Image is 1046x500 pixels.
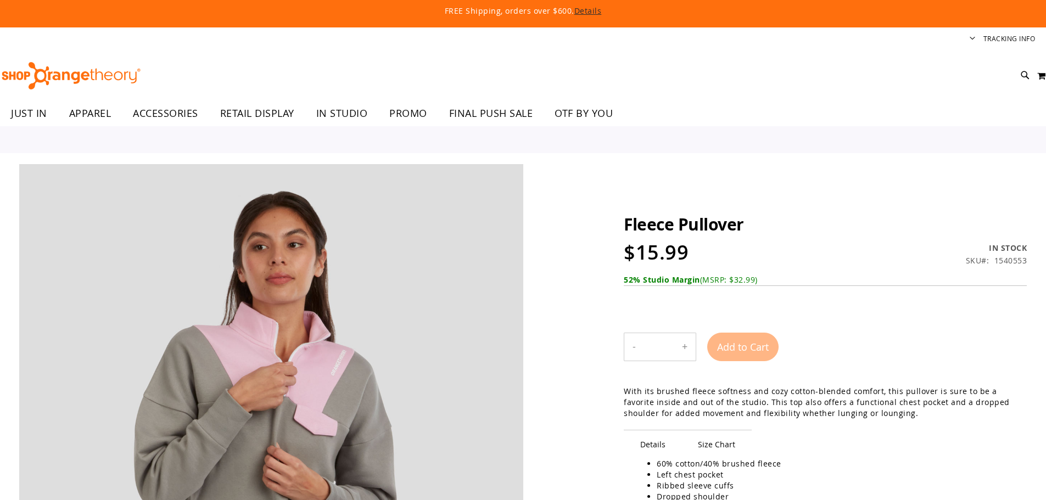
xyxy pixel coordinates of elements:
[133,101,198,126] span: ACCESSORIES
[220,101,294,126] span: RETAIL DISPLAY
[994,255,1027,266] div: 1540553
[305,101,379,126] a: IN STUDIO
[657,458,1016,469] li: 60% cotton/40% brushed fleece
[316,101,368,126] span: IN STUDIO
[624,430,682,458] span: Details
[624,333,644,361] button: Decrease product quantity
[983,34,1036,43] a: Tracking Info
[644,334,674,360] input: Product quantity
[624,386,1027,419] div: With its brushed fleece softness and cozy cotton-blended comfort, this pullover is sure to be a f...
[674,333,696,361] button: Increase product quantity
[438,101,544,126] a: FINAL PUSH SALE
[574,5,602,16] a: Details
[624,274,700,285] b: 52% Studio Margin
[624,239,689,266] span: $15.99
[657,480,1016,491] li: Ribbed sleeve cuffs
[681,430,752,458] span: Size Chart
[966,243,1027,254] div: Availability
[966,243,1027,254] div: In stock
[966,255,989,266] strong: SKU
[624,213,744,235] span: Fleece Pullover
[194,5,853,16] p: FREE Shipping, orders over $600.
[58,101,122,126] a: APPAREL
[449,101,533,126] span: FINAL PUSH SALE
[69,101,111,126] span: APPAREL
[378,101,438,126] a: PROMO
[11,101,47,126] span: JUST IN
[657,469,1016,480] li: Left chest pocket
[209,101,305,126] a: RETAIL DISPLAY
[389,101,427,126] span: PROMO
[970,34,975,44] button: Account menu
[624,274,1027,285] div: (MSRP: $32.99)
[544,101,624,126] a: OTF BY YOU
[122,101,209,126] a: ACCESSORIES
[555,101,613,126] span: OTF BY YOU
